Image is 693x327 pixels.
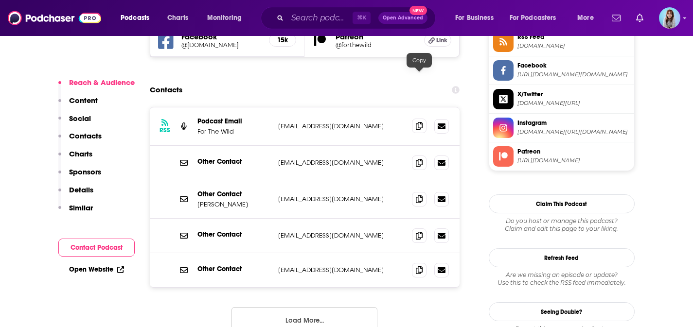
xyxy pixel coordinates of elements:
[69,149,92,158] p: Charts
[353,12,371,24] span: ⌘ K
[197,265,270,273] p: Other Contact
[58,203,93,221] button: Similar
[69,203,93,212] p: Similar
[503,10,570,26] button: open menu
[517,119,630,127] span: Instagram
[58,239,135,257] button: Contact Podcast
[278,158,405,167] p: [EMAIL_ADDRESS][DOMAIN_NAME]
[489,271,635,287] div: Are we missing an episode or update? Use this to check the RSS feed immediately.
[197,127,270,136] p: For The Wild
[278,266,405,274] p: [EMAIL_ADDRESS][DOMAIN_NAME]
[114,10,162,26] button: open menu
[278,231,405,240] p: [EMAIL_ADDRESS][DOMAIN_NAME]
[659,7,680,29] button: Show profile menu
[121,11,149,25] span: Podcasts
[197,157,270,166] p: Other Contact
[436,36,447,44] span: Link
[197,190,270,198] p: Other Contact
[517,90,630,99] span: X/Twitter
[489,302,635,321] a: Seeing Double?
[58,131,102,149] button: Contacts
[160,126,170,134] h3: RSS
[167,11,188,25] span: Charts
[197,200,270,208] p: [PERSON_NAME]
[489,217,635,233] div: Claim and edit this page to your liking.
[517,33,630,41] span: RSS Feed
[69,167,101,176] p: Sponsors
[517,42,630,50] span: feeds.buzzsprout.com
[577,11,594,25] span: More
[455,11,494,25] span: For Business
[489,194,635,213] button: Claim This Podcast
[181,32,262,41] h5: Facebook
[493,118,630,138] a: Instagram[DOMAIN_NAME][URL][DOMAIN_NAME]
[510,11,556,25] span: For Podcasters
[69,114,91,123] p: Social
[58,114,91,132] button: Social
[69,131,102,140] p: Contacts
[69,78,135,87] p: Reach & Audience
[58,149,92,167] button: Charts
[207,11,242,25] span: Monitoring
[632,10,647,26] a: Show notifications dropdown
[493,146,630,167] a: Patreon[URL][DOMAIN_NAME]
[278,195,405,203] p: [EMAIL_ADDRESS][DOMAIN_NAME]
[383,16,423,20] span: Open Advanced
[161,10,194,26] a: Charts
[570,10,606,26] button: open menu
[278,122,405,130] p: [EMAIL_ADDRESS][DOMAIN_NAME]
[489,217,635,225] span: Do you host or manage this podcast?
[150,81,182,99] h2: Contacts
[517,71,630,78] span: https://www.facebook.com/forthewild.world
[197,230,270,239] p: Other Contact
[336,41,416,49] a: @forthewild
[659,7,680,29] span: Logged in as ana.predescu.hkr
[407,53,432,68] div: Copy
[197,117,270,125] p: Podcast Email
[424,34,451,47] a: Link
[517,128,630,136] span: instagram.com/for.the.wild
[181,41,262,49] a: @[DOMAIN_NAME]
[493,60,630,81] a: Facebook[URL][DOMAIN_NAME][DOMAIN_NAME]
[409,6,427,15] span: New
[448,10,506,26] button: open menu
[69,185,93,194] p: Details
[58,167,101,185] button: Sponsors
[8,9,101,27] img: Podchaser - Follow, Share and Rate Podcasts
[517,61,630,70] span: Facebook
[517,147,630,156] span: Patreon
[608,10,624,26] a: Show notifications dropdown
[58,78,135,96] button: Reach & Audience
[493,89,630,109] a: X/Twitter[DOMAIN_NAME][URL]
[58,185,93,203] button: Details
[517,157,630,164] span: https://www.patreon.com/forthewild
[270,7,445,29] div: Search podcasts, credits, & more...
[200,10,254,26] button: open menu
[58,96,98,114] button: Content
[277,36,288,44] h5: 15k
[69,96,98,105] p: Content
[287,10,353,26] input: Search podcasts, credits, & more...
[378,12,427,24] button: Open AdvancedNew
[517,100,630,107] span: twitter.com/ForTheWild_
[336,32,416,41] h5: Patreon
[489,248,635,267] button: Refresh Feed
[659,7,680,29] img: User Profile
[493,32,630,52] a: RSS Feed[DOMAIN_NAME]
[69,265,124,274] a: Open Website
